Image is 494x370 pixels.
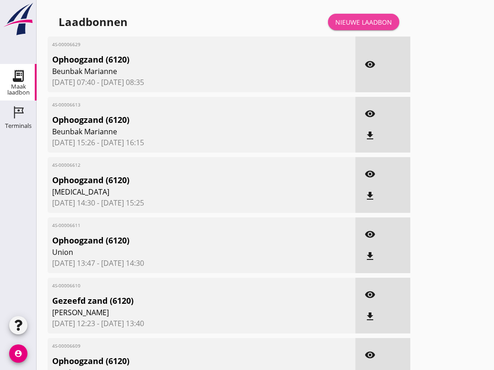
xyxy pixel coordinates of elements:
i: visibility [365,229,376,240]
span: [MEDICAL_DATA] [52,186,301,197]
i: file_download [365,251,376,262]
span: [DATE] 15:26 - [DATE] 16:15 [52,137,351,148]
span: [DATE] 14:30 - [DATE] 15:25 [52,197,351,208]
span: Beunbak Marianne [52,66,301,77]
i: file_download [365,130,376,141]
span: Ophoogzand (6120) [52,355,301,367]
span: [DATE] 07:40 - [DATE] 08:35 [52,77,351,88]
i: visibility [365,349,376,360]
i: visibility [365,108,376,119]
span: Gezeefd zand (6120) [52,295,301,307]
span: [DATE] 13:47 - [DATE] 14:30 [52,258,351,269]
span: Union [52,247,301,258]
img: logo-small.a267ee39.svg [2,2,35,36]
span: 4S-00006613 [52,101,301,108]
span: 4S-00006609 [52,343,301,349]
div: Nieuwe laadbon [335,17,392,27]
i: account_circle [9,344,27,363]
span: 4S-00006611 [52,222,301,229]
span: Ophoogzand (6120) [52,53,301,66]
a: Nieuwe laadbon [328,14,399,30]
i: visibility [365,169,376,180]
i: visibility [365,289,376,300]
span: Beunbak Marianne [52,126,301,137]
span: [PERSON_NAME] [52,307,301,318]
span: Ophoogzand (6120) [52,234,301,247]
span: Ophoogzand (6120) [52,174,301,186]
i: file_download [365,311,376,322]
div: Terminals [5,123,32,129]
span: 4S-00006610 [52,282,301,289]
span: Ophoogzand (6120) [52,114,301,126]
i: file_download [365,190,376,201]
span: 4S-00006629 [52,41,301,48]
span: 4S-00006612 [52,162,301,169]
div: Laadbonnen [59,15,128,29]
i: visibility [365,59,376,70]
span: [DATE] 12:23 - [DATE] 13:40 [52,318,351,329]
